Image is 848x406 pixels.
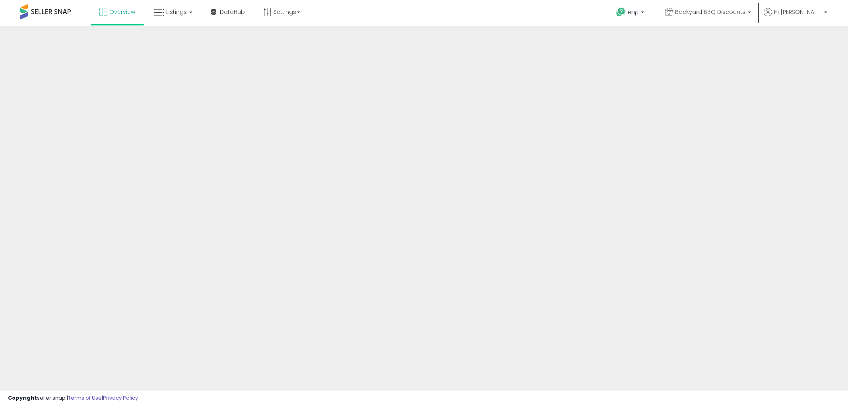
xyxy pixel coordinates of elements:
[166,8,187,16] span: Listings
[774,8,822,16] span: Hi [PERSON_NAME]
[109,8,135,16] span: Overview
[616,7,626,17] i: Get Help
[675,8,745,16] span: Backyard BBQ Discounts
[764,8,827,26] a: Hi [PERSON_NAME]
[220,8,245,16] span: DataHub
[610,1,652,26] a: Help
[628,9,638,16] span: Help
